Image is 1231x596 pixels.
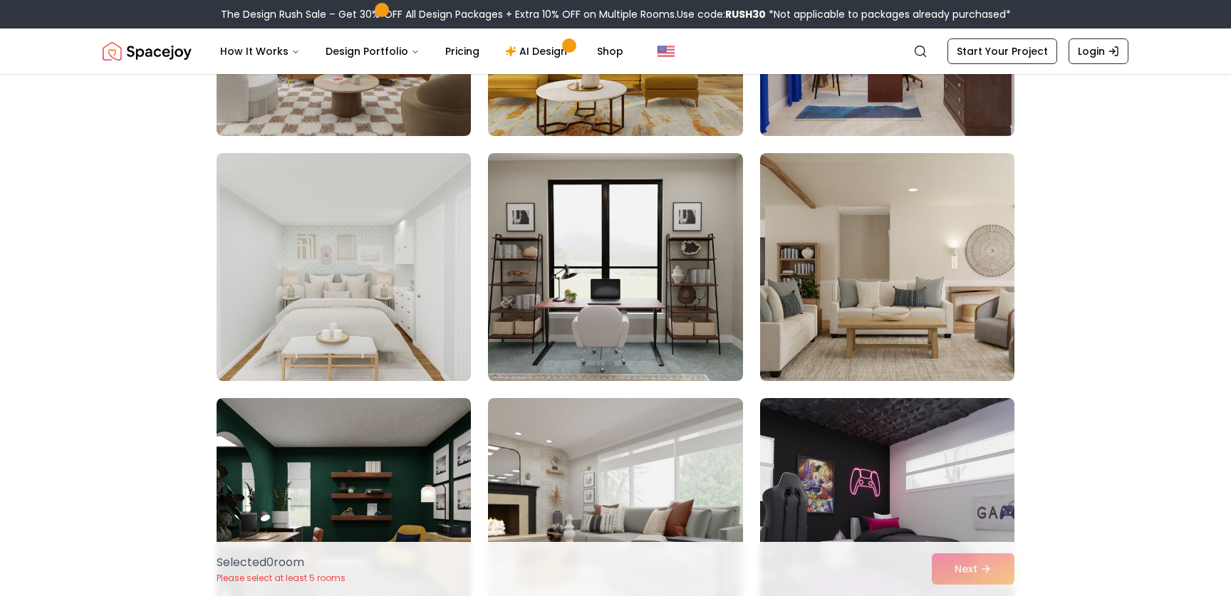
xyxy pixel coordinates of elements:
button: Design Portfolio [314,37,431,66]
p: Selected 0 room [217,554,346,571]
a: Login [1069,38,1128,64]
b: RUSH30 [725,7,766,21]
a: AI Design [494,37,583,66]
img: United States [658,43,675,60]
img: Spacejoy Logo [103,37,192,66]
img: Room room-33 [760,153,1014,381]
img: Room room-32 [488,153,742,381]
img: Room room-31 [217,153,471,381]
a: Shop [586,37,635,66]
span: Use code: [677,7,766,21]
a: Pricing [434,37,491,66]
p: Please select at least 5 rooms [217,573,346,584]
span: *Not applicable to packages already purchased* [766,7,1011,21]
a: Spacejoy [103,37,192,66]
a: Start Your Project [947,38,1057,64]
nav: Main [209,37,635,66]
nav: Global [103,28,1128,74]
button: How It Works [209,37,311,66]
div: The Design Rush Sale – Get 30% OFF All Design Packages + Extra 10% OFF on Multiple Rooms. [221,7,1011,21]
